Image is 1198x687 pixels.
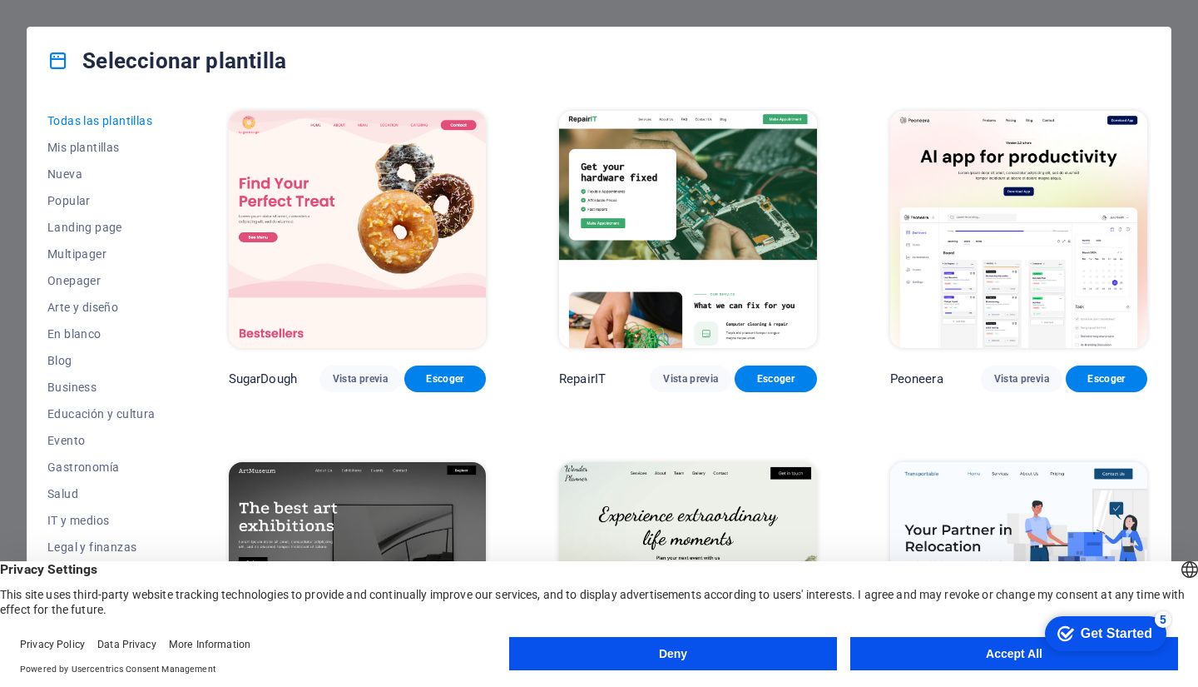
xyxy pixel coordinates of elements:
button: En blanco [47,321,156,347]
span: Todas las plantillas [47,114,156,127]
p: RepairIT [559,371,606,387]
button: Escoger [735,366,816,392]
button: Sin ánimo de lucro [47,560,156,587]
span: Legal y finanzas [47,540,156,554]
button: Popular [47,187,156,214]
span: Landing page [47,221,156,234]
button: Nueva [47,161,156,187]
span: Evento [47,434,156,447]
div: Get Started 5 items remaining, 0% complete [13,8,135,43]
button: Evento [47,427,156,454]
img: Peoneera [890,111,1147,348]
button: Educación y cultura [47,401,156,427]
span: Gastronomía [47,460,156,474]
span: En blanco [47,327,156,341]
button: Landing page [47,214,156,241]
span: Popular [47,194,156,207]
p: SugarDough [229,371,297,387]
img: RepairIT [559,111,816,348]
button: Blog [47,347,156,374]
span: Vista previa [994,372,1049,386]
span: Vista previa [333,372,388,386]
span: Nueva [47,167,156,181]
button: IT y medios [47,507,156,534]
button: Mis plantillas [47,134,156,161]
div: Get Started [49,18,121,33]
span: Arte y diseño [47,301,156,314]
div: 5 [123,3,140,20]
p: Peoneera [890,371,943,387]
button: Gastronomía [47,454,156,480]
button: Salud [47,480,156,507]
span: Business [47,381,156,394]
button: Arte y diseño [47,294,156,321]
button: Business [47,374,156,401]
span: Blog [47,354,156,367]
button: Onepager [47,267,156,294]
button: Escoger [1066,366,1147,392]
span: Onepager [47,274,156,287]
span: Escoger [418,372,473,386]
button: Vista previa [650,366,731,392]
span: Vista previa [663,372,718,386]
button: Multipager [47,241,156,267]
button: Legal y finanzas [47,534,156,560]
span: Escoger [1079,372,1134,386]
img: SugarDough [229,111,486,348]
span: Mis plantillas [47,141,156,154]
button: Escoger [404,366,486,392]
span: Salud [47,487,156,500]
button: Vista previa [319,366,401,392]
span: IT y medios [47,514,156,527]
span: Escoger [748,372,803,386]
h4: Seleccionar plantilla [47,47,286,74]
button: Todas las plantillas [47,107,156,134]
button: Vista previa [981,366,1062,392]
span: Educación y cultura [47,407,156,421]
span: Multipager [47,247,156,261]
